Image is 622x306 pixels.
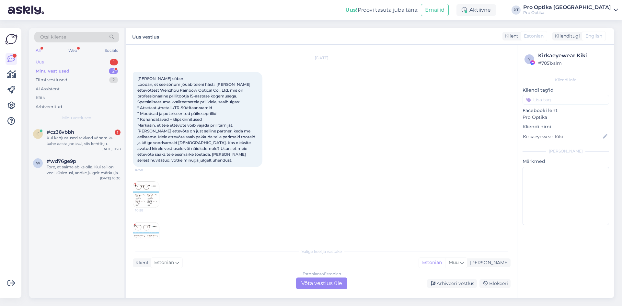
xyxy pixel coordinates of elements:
div: Kliendi info [523,77,609,83]
a: Pro Optika [GEOGRAPHIC_DATA]Pro Optika [523,5,618,15]
div: Valige keel ja vastake [133,249,511,255]
div: 1 [115,130,121,135]
span: Otsi kliente [40,34,66,40]
span: 10:58 [135,208,159,213]
div: Uus [36,59,44,65]
img: Askly Logo [5,33,17,45]
div: Aktiivne [456,4,496,16]
div: [PERSON_NAME] [523,148,609,154]
div: PT [512,6,521,15]
div: 1 [110,59,118,65]
p: Kliendi nimi [523,123,609,130]
span: w [36,161,40,165]
div: Estonian to Estonian [303,271,341,277]
span: Estonian [154,259,174,266]
div: Kirkaeyewear Kiki [538,52,607,60]
input: Lisa tag [523,95,609,105]
div: [DATE] 11:28 [101,147,121,152]
div: Minu vestlused [36,68,69,74]
span: Estonian [524,33,544,40]
span: c [37,131,40,136]
span: English [585,33,602,40]
label: Uus vestlus [132,32,159,40]
span: 7 [528,57,531,62]
p: Märkmed [523,158,609,165]
div: AI Assistent [36,86,60,92]
div: Web [67,46,78,55]
div: # 7051xslm [538,60,607,67]
div: Proovi tasuta juba täna: [345,6,418,14]
span: #cz36vbbh [47,129,74,135]
p: Facebooki leht [523,107,609,114]
div: Pro Optika [GEOGRAPHIC_DATA] [523,5,611,10]
div: Pro Optika [523,10,611,15]
div: Võta vestlus üle [296,278,347,289]
img: Attachment [133,222,159,248]
div: 2 [109,77,118,83]
div: [DATE] 10:30 [100,176,121,181]
div: Estonian [419,258,445,267]
span: Minu vestlused [62,115,91,121]
div: Blokeeri [479,279,511,288]
p: Kliendi tag'id [523,87,609,94]
input: Lisa nimi [523,133,602,140]
div: Tore, et saime abiks olla. Kui teil on veel küsimusi, andke julgelt märku ja aitame hea meelega. [47,164,121,176]
p: Pro Optika [523,114,609,121]
div: [DATE] [133,55,511,61]
img: Attachment [133,182,159,208]
div: Kõik [36,95,45,101]
span: #wd76ge9p [47,158,76,164]
div: All [34,46,42,55]
span: 10:58 [135,167,159,172]
div: Kui kahjustused tekivad väham kui kahe aasta jooksul, siis kehtibju garantii? [47,135,121,147]
b: Uus! [345,7,358,13]
div: 2 [109,68,118,74]
div: [PERSON_NAME] [467,259,509,266]
span: Muu [449,259,459,265]
span: [PERSON_NAME] sõber Loodan, et see sõnum jõuab teieni hästi. [PERSON_NAME] ettevõttest Wenzhou Ra... [137,76,256,163]
div: Klient [502,33,518,40]
div: Socials [103,46,119,55]
div: Arhiveeritud [36,104,62,110]
div: Arhiveeri vestlus [427,279,477,288]
div: Tiimi vestlused [36,77,67,83]
div: Klienditugi [552,33,580,40]
button: Emailid [421,4,449,16]
div: Klient [133,259,149,266]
